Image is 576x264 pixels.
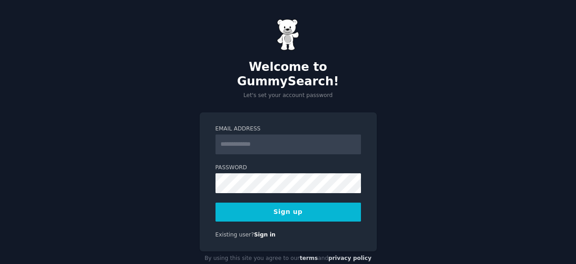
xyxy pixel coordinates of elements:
label: Email Address [215,125,361,133]
a: privacy policy [328,255,372,261]
button: Sign up [215,203,361,222]
h2: Welcome to GummySearch! [200,60,377,88]
p: Let's set your account password [200,92,377,100]
span: Existing user? [215,232,254,238]
a: terms [300,255,318,261]
img: Gummy Bear [277,19,300,51]
label: Password [215,164,361,172]
a: Sign in [254,232,276,238]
